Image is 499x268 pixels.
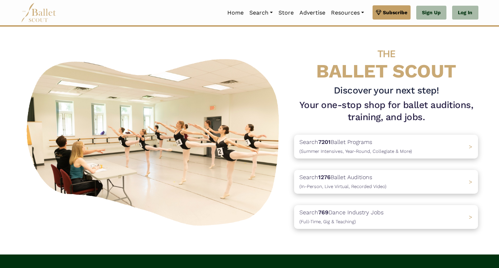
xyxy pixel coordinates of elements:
[299,149,412,154] span: (Summer Intensives, Year-Round, Collegiate & More)
[318,209,329,216] b: 769
[246,5,276,20] a: Search
[416,6,446,20] a: Sign Up
[469,143,472,150] span: >
[21,51,289,230] img: A group of ballerinas talking to each other in a ballet studio
[376,9,381,16] img: gem.svg
[297,5,328,20] a: Advertise
[328,5,367,20] a: Resources
[318,139,331,145] b: 7201
[299,138,412,156] p: Search Ballet Programs
[276,5,297,20] a: Store
[383,9,407,16] span: Subscribe
[469,178,472,185] span: >
[378,48,395,60] span: THE
[294,205,478,229] a: Search769Dance Industry Jobs(Full-Time, Gig & Teaching) >
[299,184,386,189] span: (In-Person, Live Virtual, Recorded Video)
[299,208,384,226] p: Search Dance Industry Jobs
[299,219,356,224] span: (Full-Time, Gig & Teaching)
[224,5,246,20] a: Home
[294,85,478,97] h3: Discover your next step!
[294,99,478,123] h1: Your one-stop shop for ballet auditions, training, and jobs.
[299,173,386,191] p: Search Ballet Auditions
[294,41,478,82] h4: BALLET SCOUT
[294,170,478,194] a: Search1276Ballet Auditions(In-Person, Live Virtual, Recorded Video) >
[373,5,411,20] a: Subscribe
[294,135,478,159] a: Search7201Ballet Programs(Summer Intensives, Year-Round, Collegiate & More)>
[318,174,331,181] b: 1276
[469,214,472,220] span: >
[452,6,478,20] a: Log In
